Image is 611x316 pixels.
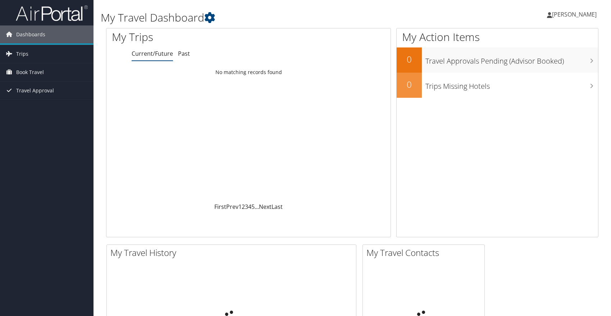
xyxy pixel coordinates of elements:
[101,10,436,25] h1: My Travel Dashboard
[425,52,598,66] h3: Travel Approvals Pending (Advisor Booked)
[242,203,245,211] a: 2
[366,247,484,259] h2: My Travel Contacts
[16,26,45,43] span: Dashboards
[425,78,598,91] h3: Trips Missing Hotels
[259,203,272,211] a: Next
[272,203,283,211] a: Last
[397,53,422,65] h2: 0
[16,5,88,22] img: airportal-logo.png
[110,247,356,259] h2: My Travel History
[132,50,173,58] a: Current/Future
[106,66,391,79] td: No matching records found
[552,10,597,18] span: [PERSON_NAME]
[16,82,54,100] span: Travel Approval
[397,78,422,91] h2: 0
[245,203,248,211] a: 3
[251,203,255,211] a: 5
[248,203,251,211] a: 4
[397,47,598,73] a: 0Travel Approvals Pending (Advisor Booked)
[178,50,190,58] a: Past
[397,73,598,98] a: 0Trips Missing Hotels
[16,63,44,81] span: Book Travel
[255,203,259,211] span: …
[547,4,604,25] a: [PERSON_NAME]
[112,29,267,45] h1: My Trips
[397,29,598,45] h1: My Action Items
[226,203,238,211] a: Prev
[214,203,226,211] a: First
[238,203,242,211] a: 1
[16,45,28,63] span: Trips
